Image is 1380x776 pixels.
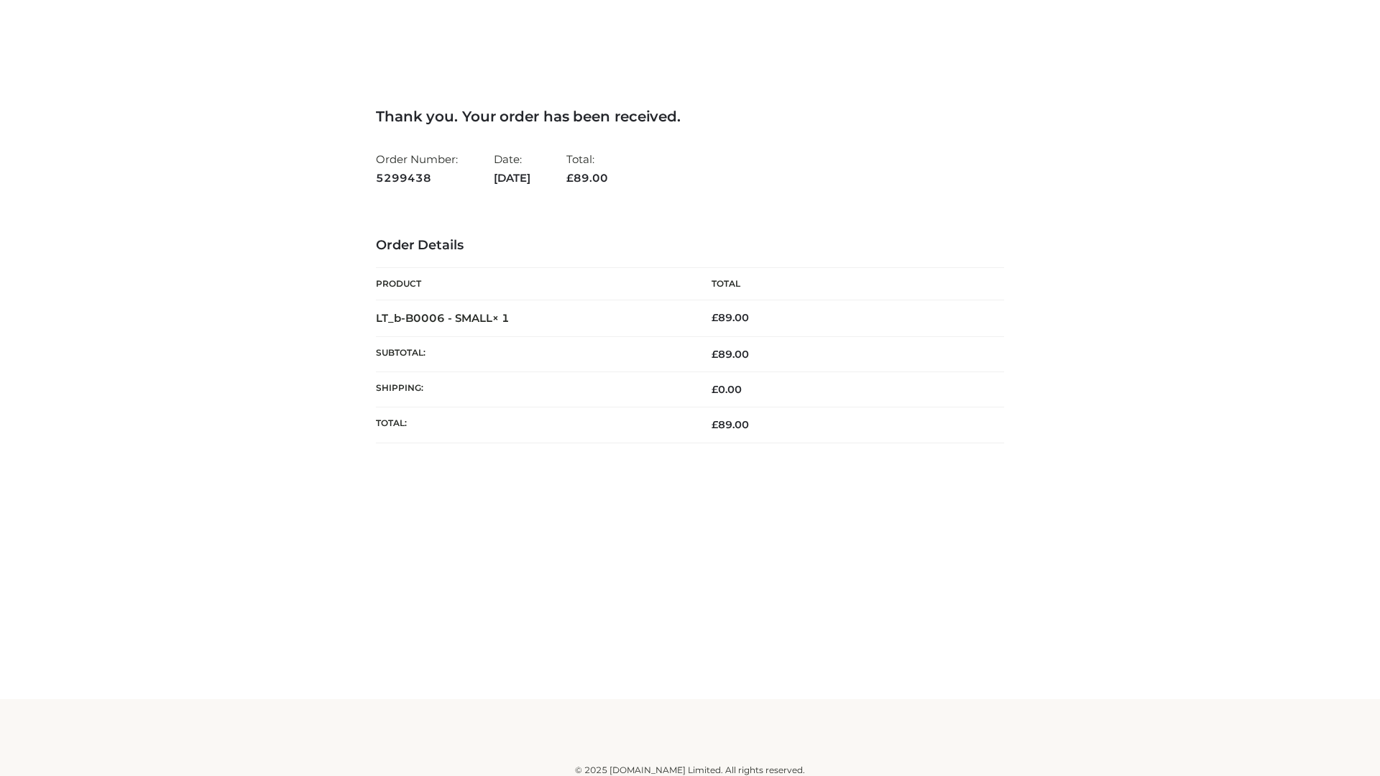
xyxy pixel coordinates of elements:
[376,311,510,325] strong: LT_b-B0006 - SMALL
[712,383,718,396] span: £
[376,238,1004,254] h3: Order Details
[376,169,458,188] strong: 5299438
[712,418,749,431] span: 89.00
[376,336,690,371] th: Subtotal:
[376,268,690,300] th: Product
[376,372,690,407] th: Shipping:
[376,108,1004,125] h3: Thank you. Your order has been received.
[712,348,749,361] span: 89.00
[376,147,458,190] li: Order Number:
[712,418,718,431] span: £
[712,383,742,396] bdi: 0.00
[566,171,574,185] span: £
[566,147,608,190] li: Total:
[712,311,749,324] bdi: 89.00
[494,169,530,188] strong: [DATE]
[376,407,690,443] th: Total:
[690,268,1004,300] th: Total
[494,147,530,190] li: Date:
[492,311,510,325] strong: × 1
[712,348,718,361] span: £
[712,311,718,324] span: £
[566,171,608,185] span: 89.00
